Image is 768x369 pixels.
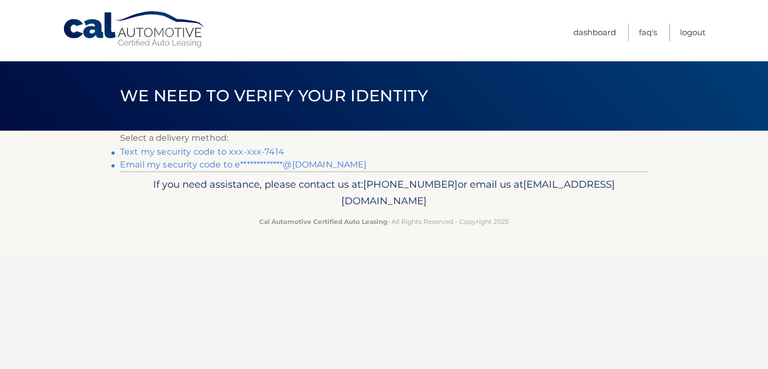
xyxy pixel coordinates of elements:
strong: Cal Automotive Certified Auto Leasing [259,218,387,226]
p: Select a delivery method: [120,131,648,146]
a: Dashboard [573,23,616,41]
a: FAQ's [639,23,657,41]
span: We need to verify your identity [120,86,428,106]
a: Text my security code to xxx-xxx-7414 [120,147,284,157]
span: [PHONE_NUMBER] [363,178,458,190]
p: - All Rights Reserved - Copyright 2025 [127,216,641,227]
a: Logout [680,23,706,41]
p: If you need assistance, please contact us at: or email us at [127,176,641,210]
a: Cal Automotive [62,11,206,49]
